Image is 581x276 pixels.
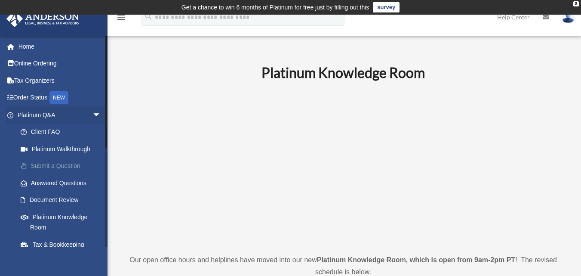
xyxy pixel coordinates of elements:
[116,12,126,22] i: menu
[12,236,114,264] a: Tax & Bookkeeping Packages
[12,208,110,236] a: Platinum Knowledge Room
[562,11,575,23] img: User Pic
[317,256,515,264] strong: Platinum Knowledge Room, which is open from 9am-2pm PT
[6,89,114,107] a: Order StatusNEW
[116,15,126,22] a: menu
[6,106,114,124] a: Platinum Q&Aarrow_drop_down
[261,64,425,81] b: Platinum Knowledge Room
[92,106,110,124] span: arrow_drop_down
[4,10,82,27] img: Anderson Advisors Platinum Portal
[144,12,153,21] i: search
[12,124,114,141] a: Client FAQ
[12,140,114,158] a: Platinum Walkthrough
[181,2,369,12] div: Get a chance to win 6 months of Platinum for free just by filling out this
[12,192,114,209] a: Document Review
[6,38,114,55] a: Home
[49,91,68,104] div: NEW
[373,2,400,12] a: survey
[573,1,579,6] div: close
[214,93,472,238] iframe: 231110_Toby_KnowledgeRoom
[12,158,114,175] a: Submit a Question
[6,72,114,89] a: Tax Organizers
[12,174,114,192] a: Answered Questions
[6,55,114,72] a: Online Ordering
